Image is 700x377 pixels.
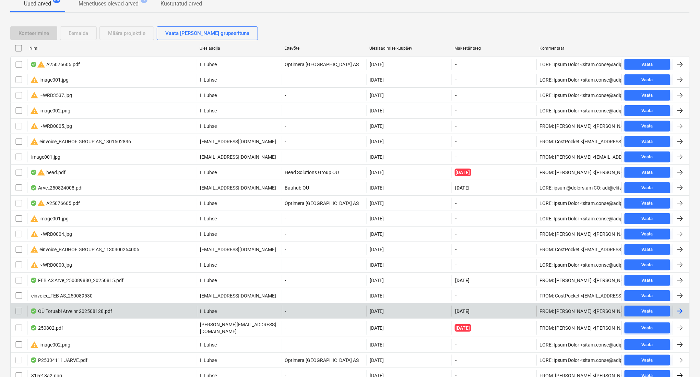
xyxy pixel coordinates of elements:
div: Andmed failist loetud [30,308,37,314]
div: head.pdf [30,168,66,177]
div: [DATE] [370,342,384,348]
div: OÜ Toruabi Arve nr 202508128.pdf [30,308,112,314]
div: Head Solutions Group OÜ [282,167,367,178]
button: Vaata [625,306,670,317]
div: Andmed failist loetud [30,62,37,67]
div: einvoice_BAUHOF GROUP AS_1130300254005 [30,245,139,254]
button: Vaata [625,244,670,255]
div: Vaata [642,138,653,146]
div: [DATE] [370,325,384,331]
div: Vaata [642,107,653,115]
div: Üleslaadimise kuupäev [369,46,449,51]
p: I. Luhse [200,92,217,99]
div: Vaata [642,199,653,207]
p: [PERSON_NAME][EMAIL_ADDRESS][DOMAIN_NAME] [200,321,279,335]
div: Vaata [642,230,653,238]
div: [DATE] [370,77,384,83]
div: A25076605.pdf [30,60,80,69]
div: [DATE] [370,216,384,221]
span: warning [30,261,38,269]
button: Vaata [PERSON_NAME] grupeerituna [157,26,258,40]
div: Vaata [642,356,653,364]
span: warning [30,107,38,115]
span: - [455,154,458,160]
span: warning [30,76,38,84]
span: warning [37,199,45,207]
div: - [282,90,367,101]
span: - [455,123,458,130]
p: [EMAIL_ADDRESS][DOMAIN_NAME] [200,184,276,191]
div: Vaata [642,324,653,332]
div: FEB AS Arve_250089880_20250815.pdf [30,278,123,283]
p: I. Luhse [200,61,217,68]
div: Andmed failist loetud [30,170,37,175]
p: [EMAIL_ADDRESS][DOMAIN_NAME] [200,246,276,253]
div: [DATE] [370,123,384,129]
div: [DATE] [370,278,384,283]
span: warning [30,230,38,238]
button: Vaata [625,259,670,270]
div: Andmed failist loetud [30,325,37,331]
p: I. Luhse [200,231,217,238]
span: - [455,357,458,364]
div: - [282,74,367,85]
div: [DATE] [370,154,384,160]
button: Vaata [625,59,670,70]
div: Andmed failist loetud [30,357,37,363]
span: warning [30,122,38,130]
div: - [282,290,367,301]
button: Vaata [625,74,670,85]
button: Vaata [625,136,670,147]
div: Andmed failist loetud [30,200,37,206]
div: Bauhub OÜ [282,182,367,193]
p: [EMAIL_ADDRESS][DOMAIN_NAME] [200,292,276,299]
button: Vaata [625,339,670,350]
button: Vaata [625,105,670,116]
p: I. Luhse [200,215,217,222]
span: - [455,200,458,207]
div: 250802.pdf [30,325,63,331]
span: - [455,246,458,253]
p: I. Luhse [200,341,217,348]
div: - [282,321,367,335]
div: [DATE] [370,262,384,268]
div: image002.png [30,341,70,349]
div: Vaata [642,292,653,300]
div: Ettevõte [285,46,364,51]
div: - [282,339,367,350]
span: [DATE] [455,324,471,332]
div: [DATE] [370,357,384,363]
button: Vaata [625,167,670,178]
span: - [455,61,458,68]
div: Vaata [642,169,653,177]
div: Arve_250824008.pdf [30,185,83,191]
div: image001.jpg [30,215,69,223]
div: [DATE] [370,139,384,144]
div: Vaata [642,76,653,84]
div: Vaata [642,277,653,284]
div: - [282,275,367,286]
div: Nimi [29,46,194,51]
div: P25334111 JÄRVE.pdf [30,357,87,363]
div: Üleslaadija [200,46,279,51]
div: [DATE] [370,200,384,206]
span: warning [30,245,38,254]
button: Vaata [625,151,670,162]
span: warning [37,60,45,69]
span: [DATE] [455,169,471,176]
div: Vaata [PERSON_NAME] grupeerituna [165,29,249,38]
p: I. Luhse [200,123,217,130]
div: - [282,306,367,317]
p: I. Luhse [200,107,217,114]
div: Optimera [GEOGRAPHIC_DATA] AS [282,198,367,209]
div: [DATE] [370,62,384,67]
p: I. Luhse [200,169,217,176]
div: [DATE] [370,93,384,98]
div: [DATE] [370,231,384,237]
p: I. Luhse [200,200,217,207]
button: Vaata [625,198,670,209]
button: Vaata [625,323,670,333]
div: Kommentaar [539,46,619,51]
span: [DATE] [455,184,471,191]
div: Andmed failist loetud [30,185,37,191]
